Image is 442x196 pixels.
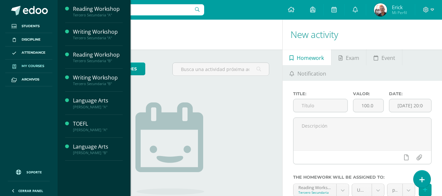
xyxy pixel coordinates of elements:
a: My courses [5,60,52,73]
div: Tercero Secundaria "B" [73,81,123,86]
label: Date: [389,91,432,96]
span: Notification [297,66,326,81]
img: no_activities.png [135,102,204,195]
div: Reading Workshop [73,51,123,59]
span: Exam [346,50,359,66]
a: Discipline [5,33,52,46]
label: Valor: [353,91,384,96]
div: Tercero Secundaria [298,190,332,195]
div: Reading Workshop [73,5,123,13]
a: Language Arts[PERSON_NAME] "B" [73,143,123,155]
span: Event [381,50,395,66]
div: TOEFL [73,120,123,128]
span: Erick [392,4,407,10]
input: Puntos máximos [353,99,383,112]
a: Homework [283,49,331,65]
span: My courses [22,63,44,69]
div: Tercero Secundaria "B" [73,59,123,63]
span: Archivos [22,77,39,82]
a: Exam [331,49,366,65]
a: Soporte [8,163,50,179]
div: [PERSON_NAME] "A" [73,105,123,109]
input: Search a user… [62,4,204,15]
a: Attendance [5,46,52,60]
img: 55017845fec2dd1e23d86bbbd8458b68.png [374,3,387,16]
div: [PERSON_NAME] "B" [73,151,123,155]
span: Soporte [27,170,42,174]
input: Busca una actividad próxima aquí... [173,63,269,76]
h1: New activity [291,20,434,49]
span: Mi Perfil [392,10,407,15]
div: [PERSON_NAME] "A" [73,128,123,132]
span: Attendance [22,50,45,55]
span: Students [22,24,40,29]
a: TOEFL[PERSON_NAME] "A" [73,120,123,132]
label: Title: [293,91,348,96]
h1: Activities [65,20,274,49]
span: Cerrar panel [18,188,43,193]
a: Notification [283,65,333,81]
div: Writing Workshop [73,74,123,81]
div: Language Arts [73,97,123,104]
label: The homework will be assigned to: [293,175,432,180]
a: Students [5,20,52,33]
input: Fecha de entrega [389,99,431,112]
span: Homework [297,50,324,66]
a: Archivos [5,73,52,86]
a: Event [366,49,402,65]
div: Writing Workshop [73,28,123,36]
a: Language Arts[PERSON_NAME] "A" [73,97,123,109]
a: Reading WorkshopTercero Secundaria "A" [73,5,123,17]
div: Reading Workshop 'A' [298,184,332,190]
div: Tercero Secundaria "A" [73,36,123,40]
a: Writing WorkshopTercero Secundaria "B" [73,74,123,86]
a: Writing WorkshopTercero Secundaria "A" [73,28,123,40]
div: Tercero Secundaria "A" [73,13,123,17]
div: Language Arts [73,143,123,151]
span: Discipline [22,37,41,42]
a: Reading WorkshopTercero Secundaria "B" [73,51,123,63]
input: Título [293,99,347,112]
